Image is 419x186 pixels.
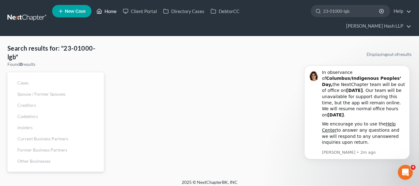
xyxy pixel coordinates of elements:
[7,44,104,61] h4: Search results for: "23-01000-lgb"
[7,77,104,88] a: Cases
[398,165,413,180] iframe: Intercom live chat
[17,125,33,130] span: Insiders
[207,6,243,17] a: DebtorCC
[7,100,104,111] a: Creditors
[17,102,36,108] span: Creditors
[93,6,120,17] a: Home
[17,136,68,141] span: Current Business Partners
[7,61,104,67] div: Found results
[7,144,104,156] a: Former Business Partners
[390,6,411,17] a: Help
[17,147,67,152] span: Former Business Partners
[17,114,38,119] span: Codebtors
[20,61,22,67] strong: 0
[343,20,411,32] a: [PERSON_NAME] Hash LLP
[65,9,86,14] span: New Case
[120,6,160,17] a: Client Portal
[7,88,104,100] a: Spouse / Former Spouses
[295,64,419,183] iframe: Intercom notifications message
[17,80,29,85] span: Cases
[367,51,412,57] div: Displaying out of results
[7,122,104,133] a: Insiders
[7,133,104,144] a: Current Business Partners
[17,91,65,97] span: Spouse / Former Spouses
[7,156,104,167] a: Other Businesses
[323,5,380,17] input: Search by name...
[160,6,207,17] a: Directory Cases
[17,158,51,164] span: Other Businesses
[411,165,416,170] span: 4
[7,111,104,122] a: Codebtors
